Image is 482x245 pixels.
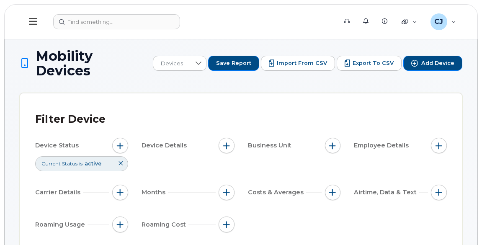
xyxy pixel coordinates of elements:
[353,59,394,67] span: Export to CSV
[261,56,335,71] button: Import from CSV
[277,59,327,67] span: Import from CSV
[35,188,83,197] span: Carrier Details
[142,188,168,197] span: Months
[403,56,462,71] button: Add Device
[354,141,411,150] span: Employee Details
[142,220,188,229] span: Roaming Cost
[337,56,402,71] button: Export to CSV
[36,49,149,78] span: Mobility Devices
[153,56,191,71] span: Devices
[421,59,454,67] span: Add Device
[35,141,81,150] span: Device Status
[216,59,251,67] span: Save Report
[142,141,189,150] span: Device Details
[35,220,88,229] span: Roaming Usage
[208,56,259,71] button: Save Report
[248,188,306,197] span: Costs & Averages
[248,141,294,150] span: Business Unit
[85,160,101,167] span: active
[41,160,77,167] span: Current Status
[79,160,82,167] span: is
[35,108,106,130] div: Filter Device
[354,188,419,197] span: Airtime, Data & Text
